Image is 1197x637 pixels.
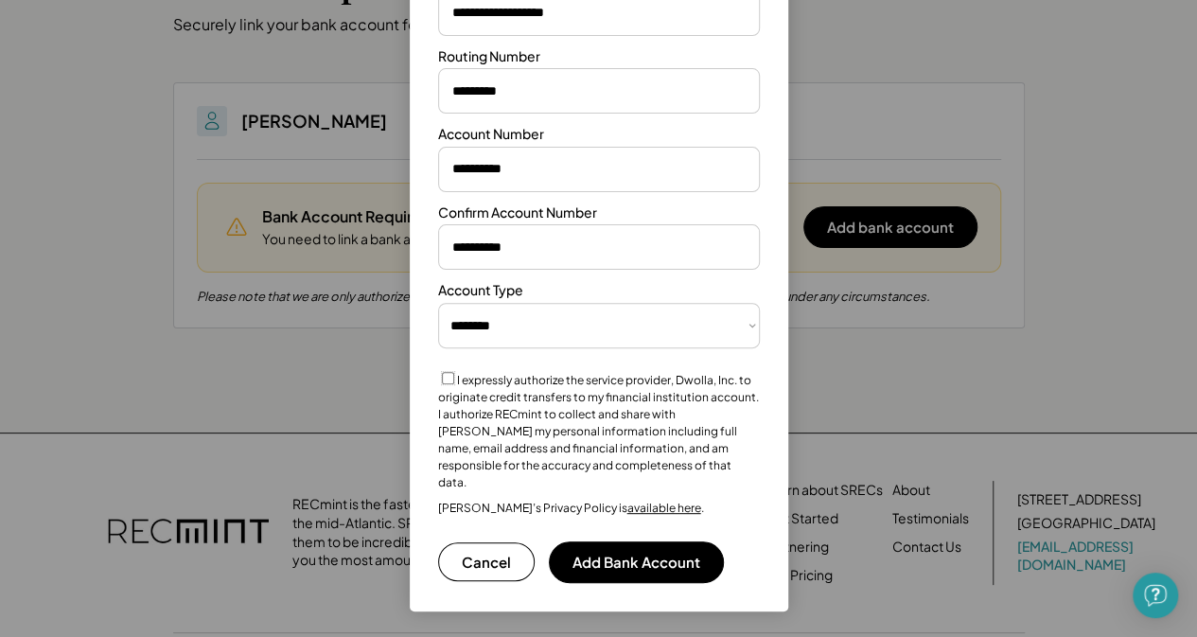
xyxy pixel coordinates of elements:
[438,47,540,66] div: Routing Number
[438,373,759,489] label: I expressly authorize the service provider, Dwolla, Inc. to originate credit transfers to my fina...
[627,501,701,515] a: available here
[1133,573,1178,618] div: Open Intercom Messenger
[438,281,523,300] div: Account Type
[549,541,724,583] button: Add Bank Account
[438,542,535,581] button: Cancel
[438,203,597,222] div: Confirm Account Number
[438,501,704,516] div: [PERSON_NAME]’s Privacy Policy is .
[438,125,544,144] div: Account Number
